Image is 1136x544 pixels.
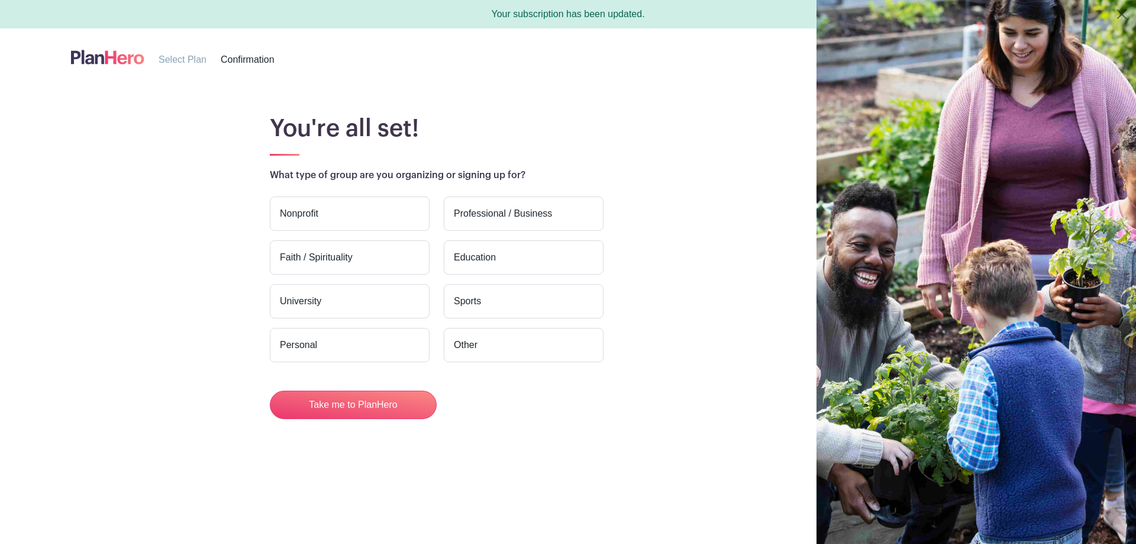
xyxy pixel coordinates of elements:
[270,284,430,318] label: University
[444,328,603,362] label: Other
[71,47,144,67] img: logo-507f7623f17ff9eddc593b1ce0a138ce2505c220e1c5a4e2b4648c50719b7d32.svg
[444,240,603,275] label: Education
[270,391,437,419] button: Take me to PlanHero
[270,197,430,231] label: Nonprofit
[444,197,603,231] label: Professional / Business
[159,54,206,65] span: Select Plan
[221,54,275,65] span: Confirmation
[270,168,937,182] p: What type of group are you organizing or signing up for?
[270,328,430,362] label: Personal
[270,240,430,275] label: Faith / Spirituality
[270,114,937,143] h1: You're all set!
[444,284,603,318] label: Sports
